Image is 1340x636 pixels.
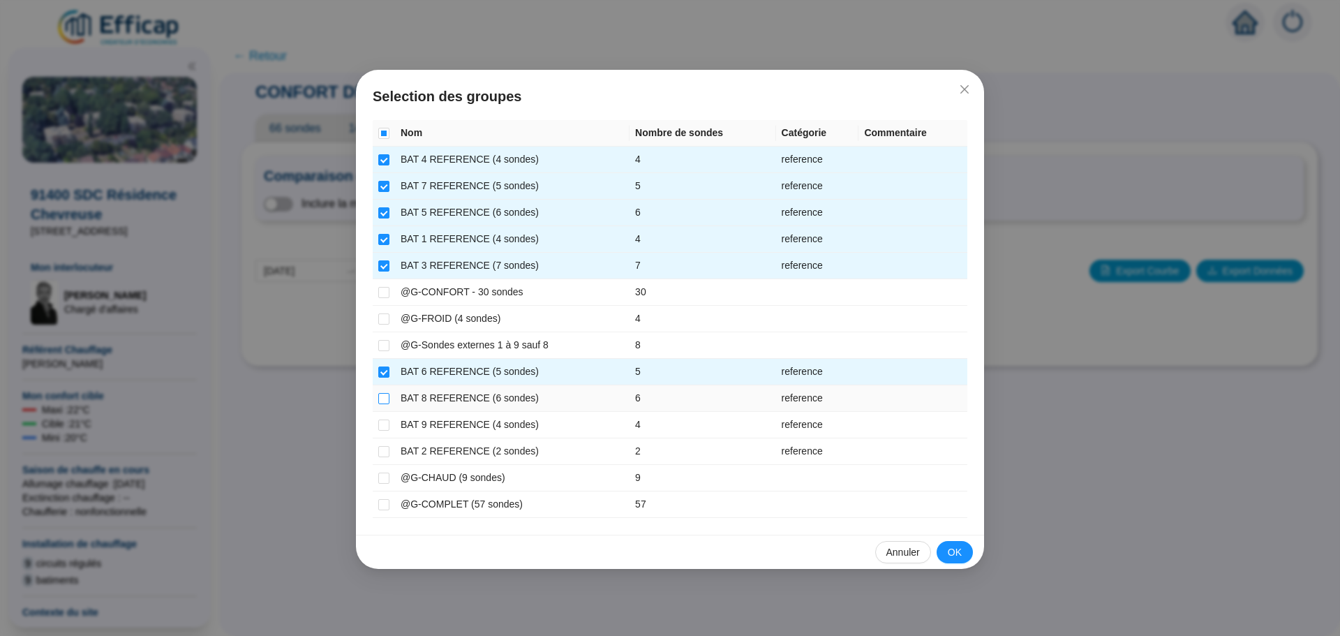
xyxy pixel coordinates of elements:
[395,147,630,173] td: BAT 4 REFERENCE (4 sondes)
[858,120,967,147] th: Commentaire
[395,491,630,518] td: @G-COMPLET (57 sondes)
[630,306,775,332] td: 4
[948,545,962,560] span: OK
[630,359,775,385] td: 5
[776,200,859,226] td: reference
[630,120,775,147] th: Nombre de sondes
[630,253,775,279] td: 7
[395,359,630,385] td: BAT 6 REFERENCE (5 sondes)
[953,84,976,95] span: Fermer
[395,412,630,438] td: BAT 9 REFERENCE (4 sondes)
[776,438,859,465] td: reference
[630,147,775,173] td: 4
[630,385,775,412] td: 6
[630,465,775,491] td: 9
[776,173,859,200] td: reference
[395,253,630,279] td: BAT 3 REFERENCE (7 sondes)
[630,173,775,200] td: 5
[776,226,859,253] td: reference
[875,541,931,563] button: Annuler
[776,120,859,147] th: Catégorie
[776,412,859,438] td: reference
[630,412,775,438] td: 4
[395,226,630,253] td: BAT 1 REFERENCE (4 sondes)
[630,438,775,465] td: 2
[395,173,630,200] td: BAT 7 REFERENCE (5 sondes)
[886,545,920,560] span: Annuler
[395,120,630,147] th: Nom
[630,491,775,518] td: 57
[395,332,630,359] td: @G-Sondes externes 1 à 9 sauf 8
[395,465,630,491] td: @G-CHAUD (9 sondes)
[630,279,775,306] td: 30
[776,253,859,279] td: reference
[776,385,859,412] td: reference
[937,541,973,563] button: OK
[959,84,970,95] span: close
[953,78,976,101] button: Close
[776,147,859,173] td: reference
[395,200,630,226] td: BAT 5 REFERENCE (6 sondes)
[395,438,630,465] td: BAT 2 REFERENCE (2 sondes)
[395,279,630,306] td: @G-CONFORT - 30 sondes
[395,306,630,332] td: @G-FROID (4 sondes)
[373,87,967,106] span: Selection des groupes
[395,385,630,412] td: BAT 8 REFERENCE (6 sondes)
[776,359,859,385] td: reference
[630,332,775,359] td: 8
[630,200,775,226] td: 6
[630,226,775,253] td: 4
